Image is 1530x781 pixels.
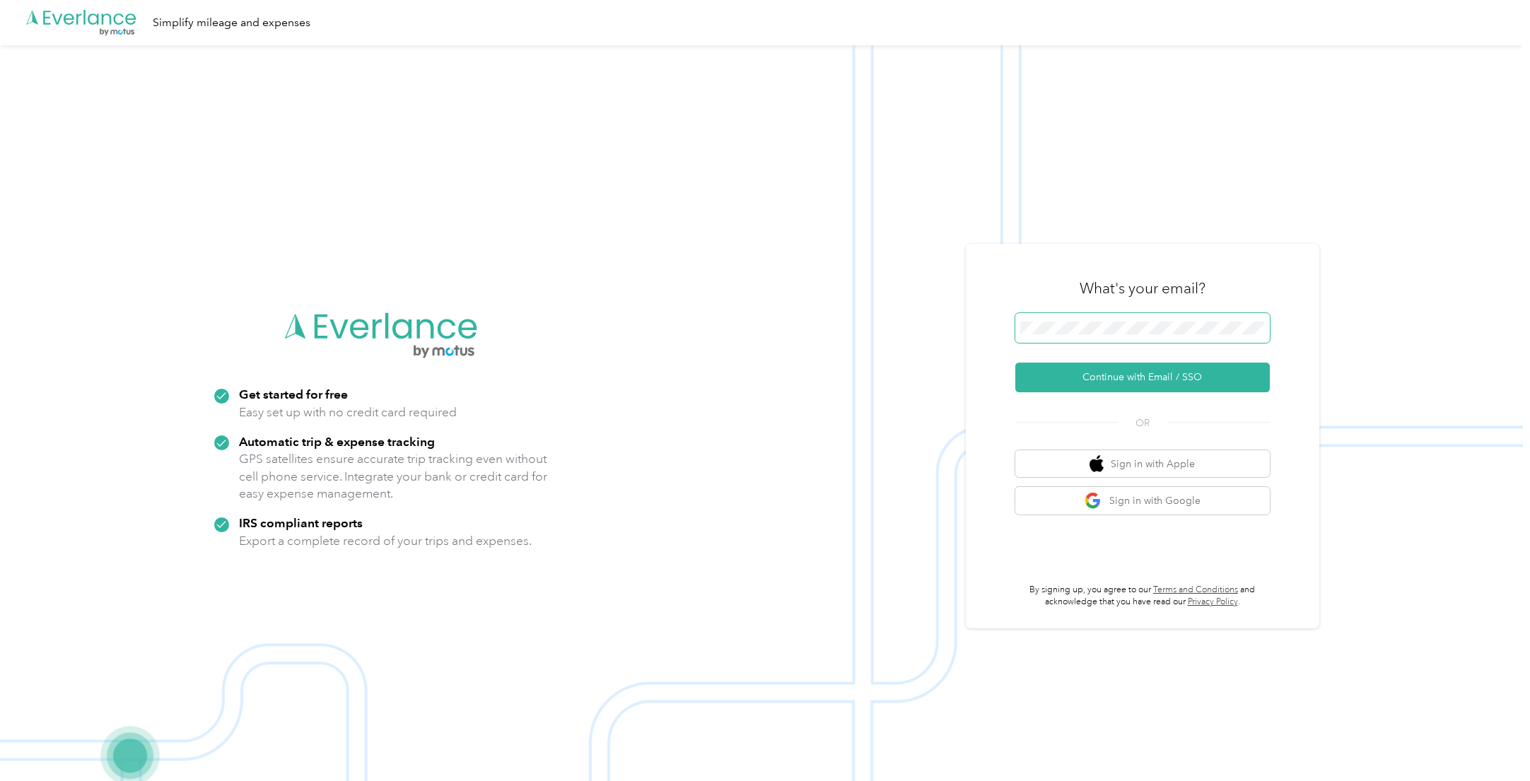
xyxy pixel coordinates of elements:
h3: What's your email? [1080,278,1205,298]
button: apple logoSign in with Apple [1015,450,1270,478]
button: google logoSign in with Google [1015,487,1270,515]
a: Terms and Conditions [1153,585,1238,595]
img: google logo [1085,492,1102,510]
p: GPS satellites ensure accurate trip tracking even without cell phone service. Integrate your bank... [239,450,548,503]
p: Export a complete record of your trips and expenses. [239,532,532,550]
div: Simplify mileage and expenses [153,14,310,32]
button: Continue with Email / SSO [1015,363,1270,392]
strong: Get started for free [239,387,348,401]
strong: Automatic trip & expense tracking [239,434,435,449]
img: apple logo [1090,455,1104,473]
p: By signing up, you agree to our and acknowledge that you have read our . [1015,584,1270,609]
a: Privacy Policy [1188,597,1238,607]
p: Easy set up with no credit card required [239,404,457,421]
span: OR [1118,416,1167,430]
strong: IRS compliant reports [239,515,363,530]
